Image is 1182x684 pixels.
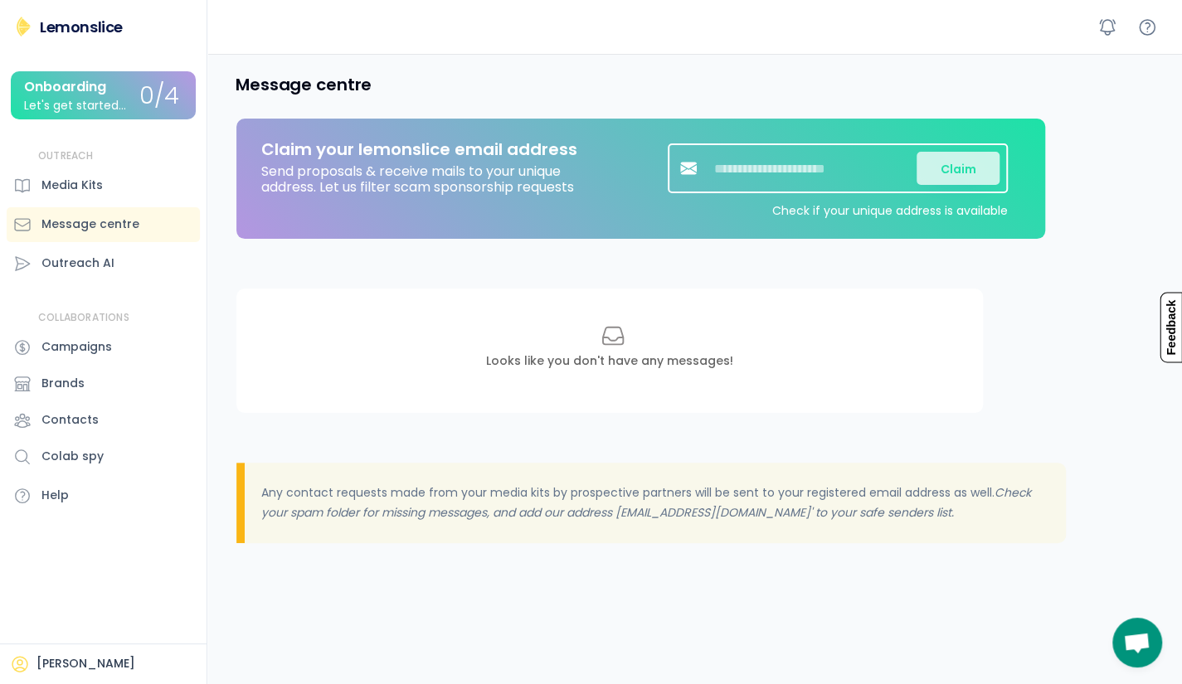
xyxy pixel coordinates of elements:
[41,375,85,392] div: Brands
[139,84,179,109] div: 0/4
[41,448,104,465] div: Colab spy
[41,411,99,429] div: Contacts
[13,17,33,36] img: Lemonslice
[24,99,126,112] div: Let's get started...
[486,353,733,370] div: Looks like you don't have any messages!
[40,17,123,37] div: Lemonslice
[38,149,94,163] div: OUTREACH
[236,74,372,95] h4: Message centre
[917,152,1000,185] button: Claim
[38,311,129,325] div: COLLABORATIONS
[41,216,139,233] div: Message centre
[24,80,106,95] div: Onboarding
[1112,618,1162,667] div: Open chat
[261,159,593,195] div: Send proposals & receive mails to your unique address. Let us filter scam sponsorship requests
[261,139,577,159] div: Claim your lemonslice email address
[41,177,103,194] div: Media Kits
[772,201,1008,218] div: Check if your unique address is available
[36,656,135,672] div: [PERSON_NAME]
[245,463,1066,544] div: Any contact requests made from your media kits by prospective partners will be sent to your regis...
[41,338,112,356] div: Campaigns
[261,484,1034,521] em: Check your spam folder for missing messages, and add our address [EMAIL_ADDRESS][DOMAIN_NAME]' to...
[41,487,69,504] div: Help
[41,255,114,272] div: Outreach AI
